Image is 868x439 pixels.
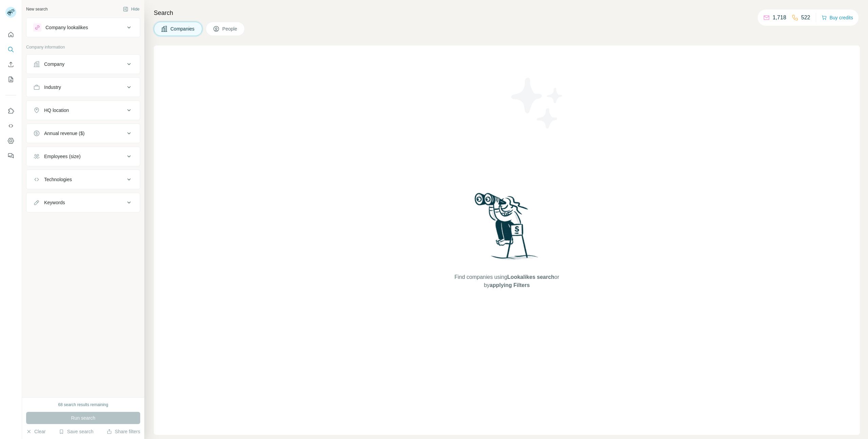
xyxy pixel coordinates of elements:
[118,4,144,14] button: Hide
[107,428,140,435] button: Share filters
[44,199,65,206] div: Keywords
[5,150,16,162] button: Feedback
[26,6,48,12] div: New search
[154,8,860,18] h4: Search
[26,428,45,435] button: Clear
[26,102,140,118] button: HQ location
[507,274,554,280] span: Lookalikes search
[26,148,140,165] button: Employees (size)
[59,428,93,435] button: Save search
[26,19,140,36] button: Company lookalikes
[44,176,72,183] div: Technologies
[821,13,853,22] button: Buy credits
[44,107,69,114] div: HQ location
[5,58,16,71] button: Enrich CSV
[490,282,530,288] span: applying Filters
[26,125,140,141] button: Annual revenue ($)
[801,14,810,22] p: 522
[44,130,85,137] div: Annual revenue ($)
[170,25,195,32] span: Companies
[26,44,140,50] p: Company information
[507,73,568,134] img: Surfe Illustration - Stars
[26,79,140,95] button: Industry
[5,28,16,41] button: Quick start
[773,14,786,22] p: 1,718
[26,56,140,72] button: Company
[26,171,140,188] button: Technologies
[222,25,238,32] span: People
[26,194,140,211] button: Keywords
[5,43,16,56] button: Search
[472,191,542,267] img: Surfe Illustration - Woman searching with binoculars
[44,61,64,68] div: Company
[44,153,80,160] div: Employees (size)
[45,24,88,31] div: Company lookalikes
[58,402,108,408] div: 68 search results remaining
[5,135,16,147] button: Dashboard
[5,120,16,132] button: Use Surfe API
[453,273,561,289] span: Find companies using or by
[44,84,61,91] div: Industry
[5,105,16,117] button: Use Surfe on LinkedIn
[5,73,16,85] button: My lists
